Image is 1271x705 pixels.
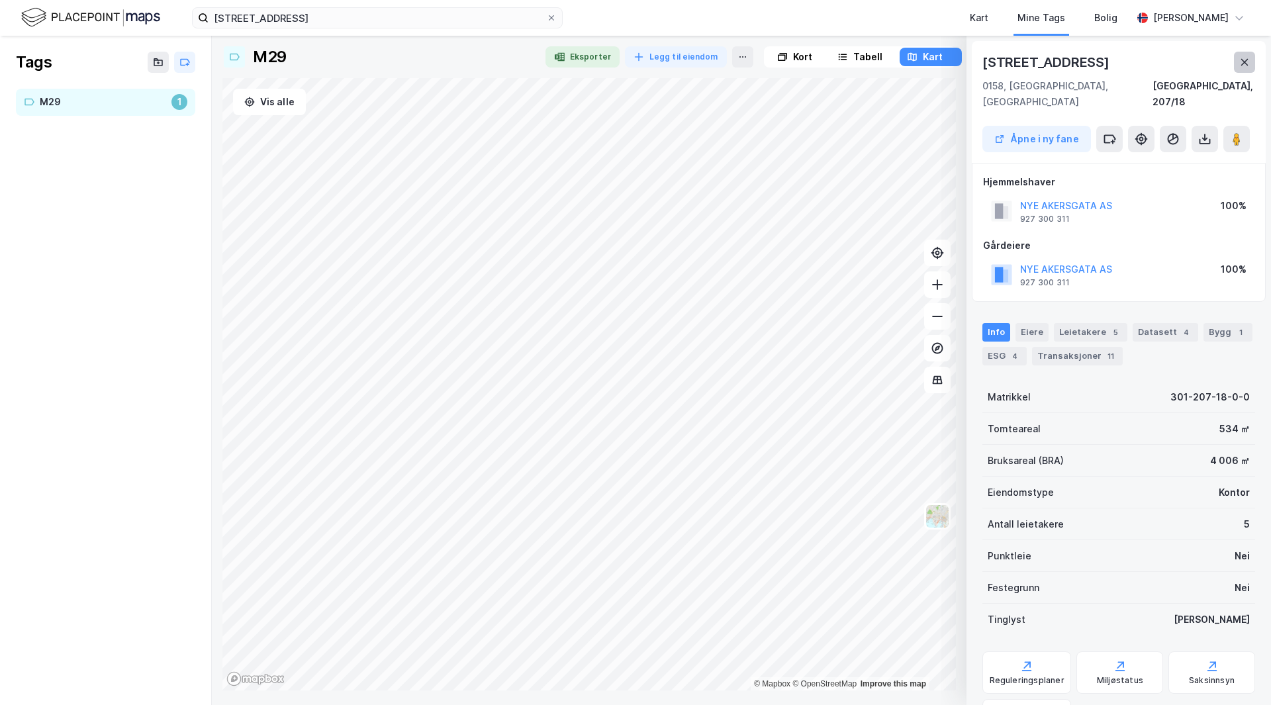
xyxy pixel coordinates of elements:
div: 927 300 311 [1020,277,1070,288]
div: Leietakere [1054,323,1127,342]
div: Mine Tags [1017,10,1065,26]
a: M291 [16,89,195,116]
div: [STREET_ADDRESS] [982,52,1112,73]
button: Legg til eiendom [625,46,727,68]
a: Mapbox homepage [226,671,285,686]
div: M29 [40,94,166,111]
div: Tomteareal [988,421,1041,437]
div: 927 300 311 [1020,214,1070,224]
div: [PERSON_NAME] [1153,10,1229,26]
div: Matrikkel [988,389,1031,405]
div: 5 [1244,516,1250,532]
div: Bygg [1203,323,1252,342]
div: Gårdeiere [983,238,1254,254]
div: Antall leietakere [988,516,1064,532]
img: Z [925,504,950,529]
div: [PERSON_NAME] [1174,612,1250,628]
div: Saksinnsyn [1189,675,1235,686]
div: Kontor [1219,485,1250,500]
div: Reguleringsplaner [990,675,1064,686]
div: Datasett [1133,323,1198,342]
a: Improve this map [861,679,926,688]
div: Bolig [1094,10,1117,26]
div: 11 [1104,350,1117,363]
div: Hjemmelshaver [983,174,1254,190]
div: Miljøstatus [1097,675,1143,686]
button: Eksporter [545,46,620,68]
div: Punktleie [988,548,1031,564]
div: Tags [16,52,52,73]
a: Mapbox [754,679,790,688]
div: 4 [1008,350,1021,363]
div: Info [982,323,1010,342]
div: [GEOGRAPHIC_DATA], 207/18 [1153,78,1255,110]
img: logo.f888ab2527a4732fd821a326f86c7f29.svg [21,6,160,29]
div: 534 ㎡ [1219,421,1250,437]
div: Nei [1235,548,1250,564]
div: 4 [1180,326,1193,339]
div: ESG [982,347,1027,365]
input: Søk på adresse, matrikkel, gårdeiere, leietakere eller personer [209,8,546,28]
div: Kart [970,10,988,26]
div: 100% [1221,261,1247,277]
div: Tabell [853,49,882,65]
div: 100% [1221,198,1247,214]
button: Vis alle [233,89,306,115]
div: Kart [923,49,943,65]
div: Eiendomstype [988,485,1054,500]
div: 1 [1234,326,1247,339]
div: Festegrunn [988,580,1039,596]
div: Nei [1235,580,1250,596]
canvas: Map [222,78,956,690]
div: 4 006 ㎡ [1210,453,1250,469]
a: OpenStreetMap [792,679,857,688]
div: 5 [1109,326,1122,339]
div: 0158, [GEOGRAPHIC_DATA], [GEOGRAPHIC_DATA] [982,78,1153,110]
div: Tinglyst [988,612,1025,628]
div: Eiere [1015,323,1049,342]
button: Åpne i ny fane [982,126,1091,152]
div: 301-207-18-0-0 [1170,389,1250,405]
div: M29 [253,46,287,68]
div: 1 [171,94,187,110]
iframe: Chat Widget [1205,641,1271,705]
div: Transaksjoner [1032,347,1123,365]
div: Kort [793,49,812,65]
div: Bruksareal (BRA) [988,453,1064,469]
